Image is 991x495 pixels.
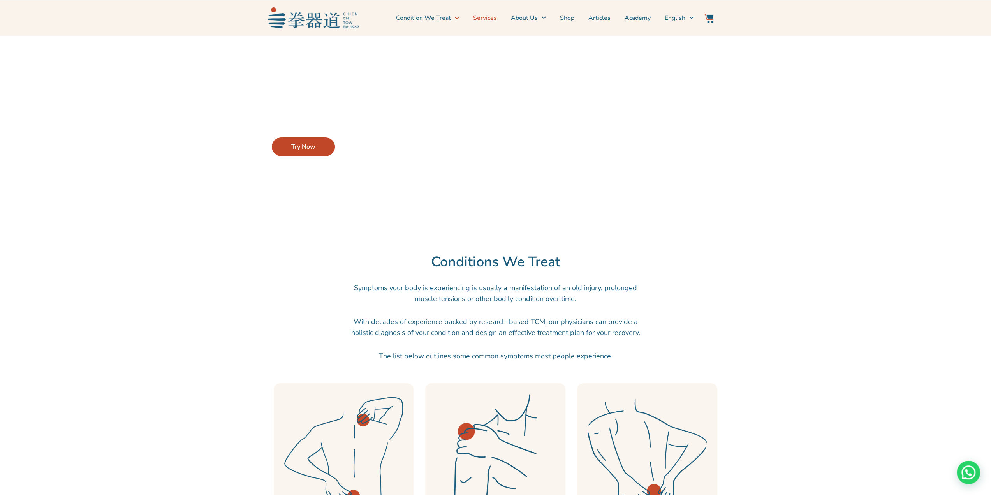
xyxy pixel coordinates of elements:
[219,254,772,271] h2: Conditions We Treat
[396,8,459,28] a: Condition We Treat
[625,8,651,28] a: Academy
[473,8,497,28] a: Services
[560,8,574,28] a: Shop
[704,14,713,23] img: Website Icon-03
[665,13,685,23] span: English
[272,70,446,88] h2: Does something feel off?
[350,316,642,338] p: With decades of experience backed by research-based TCM, our physicians can provide a holistic di...
[588,8,611,28] a: Articles
[511,8,546,28] a: About Us
[350,351,642,361] p: The list below outlines some common symptoms most people experience.
[350,282,642,304] p: Symptoms your body is experiencing is usually a manifestation of an old injury, prolonged muscle ...
[363,8,694,28] nav: Menu
[291,142,315,151] span: Try Now
[665,8,694,28] a: English
[272,95,446,117] p: Let our Symptom Checker recommend effective treatments for your conditions.
[272,137,335,156] a: Try Now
